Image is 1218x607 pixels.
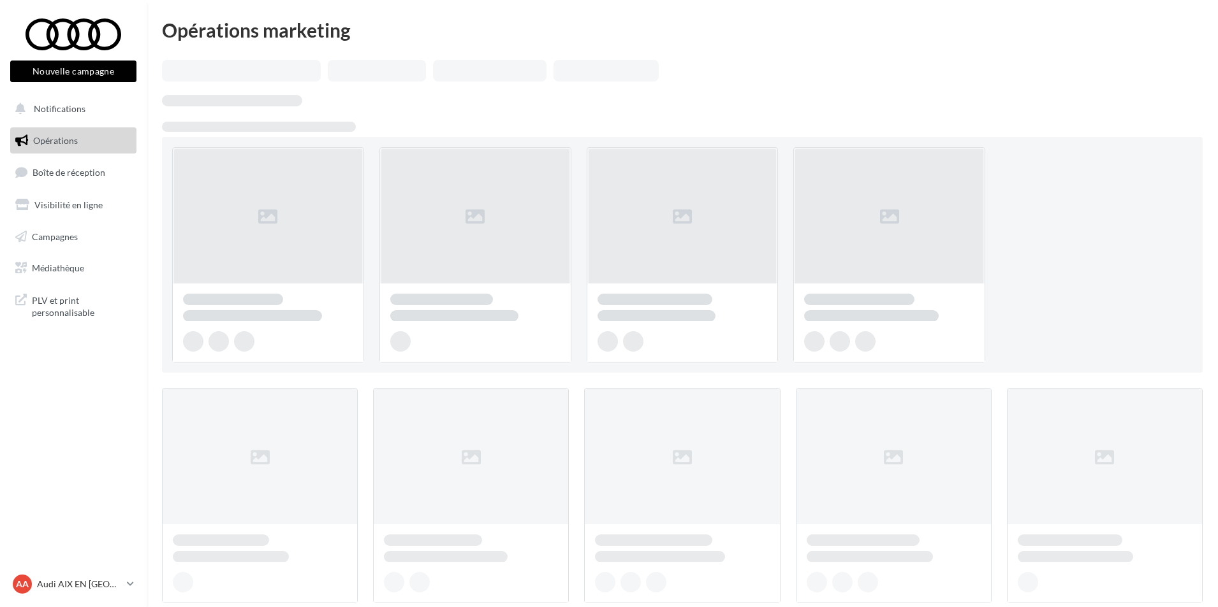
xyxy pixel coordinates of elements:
span: AA [16,578,29,590]
span: Notifications [34,103,85,114]
a: Boîte de réception [8,159,139,186]
button: Nouvelle campagne [10,61,136,82]
a: AA Audi AIX EN [GEOGRAPHIC_DATA] [10,572,136,596]
span: Visibilité en ligne [34,199,103,210]
a: Visibilité en ligne [8,192,139,218]
span: Boîte de réception [33,167,105,178]
p: Audi AIX EN [GEOGRAPHIC_DATA] [37,578,122,590]
a: Opérations [8,127,139,154]
div: Opérations marketing [162,20,1203,39]
span: Opérations [33,135,78,146]
a: Médiathèque [8,255,139,282]
a: Campagnes [8,224,139,250]
span: Médiathèque [32,262,84,273]
span: Campagnes [32,231,78,241]
a: PLV et print personnalisable [8,287,139,324]
span: PLV et print personnalisable [32,292,131,319]
button: Notifications [8,96,134,122]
